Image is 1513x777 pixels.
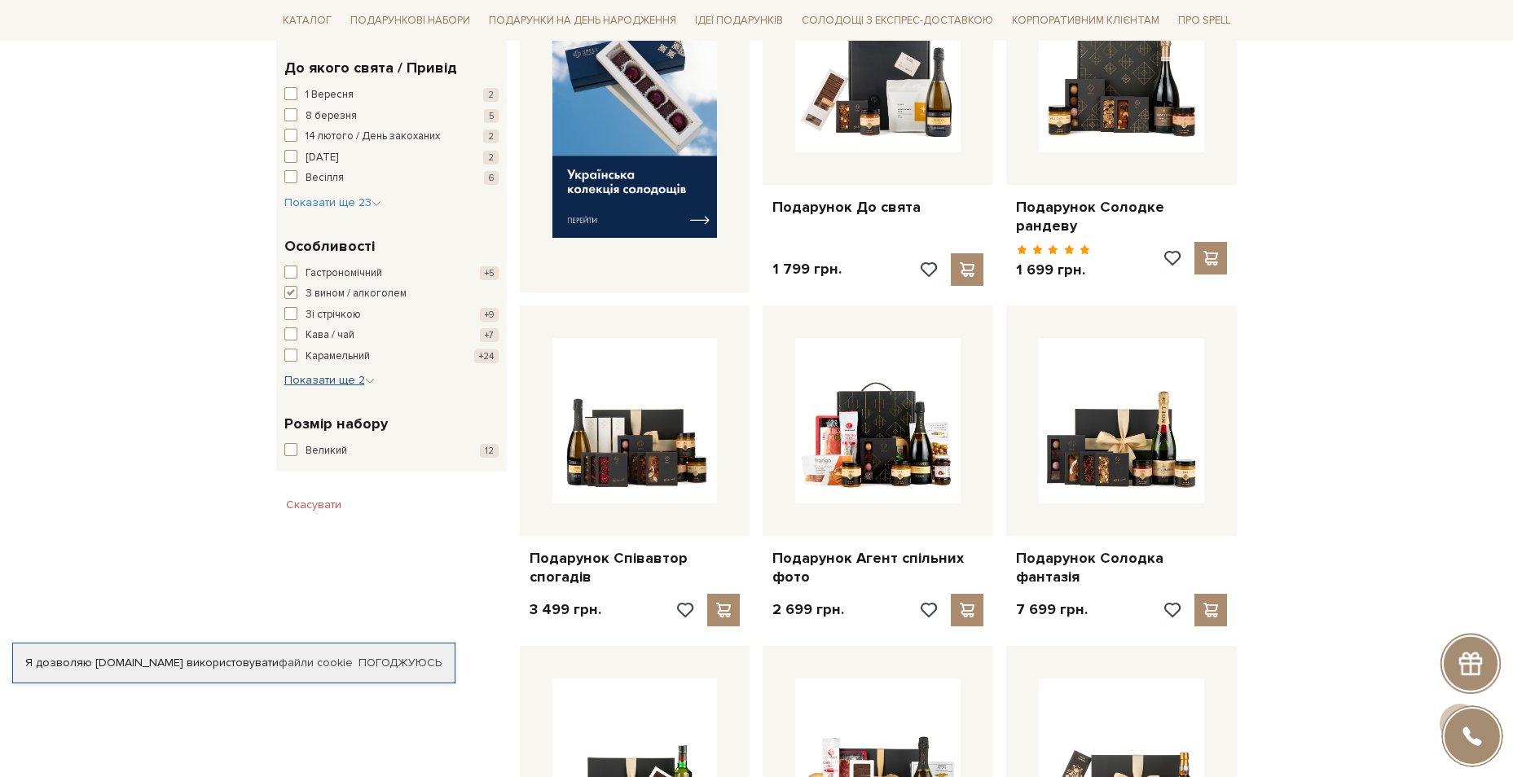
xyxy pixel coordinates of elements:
[530,549,741,587] a: Подарунок Співавтор спогадів
[688,8,789,33] span: Ідеї подарунків
[284,443,499,459] button: Великий 12
[358,656,442,670] a: Погоджуюсь
[306,286,407,302] span: З вином / алкоголем
[306,307,361,323] span: Зі стрічкою
[306,266,382,282] span: Гастрономічний
[1016,198,1227,236] a: Подарунок Солодке рандеву
[484,109,499,123] span: 5
[530,600,601,619] p: 3 499 грн.
[284,373,375,387] span: Показати ще 2
[1005,7,1166,34] a: Корпоративним клієнтам
[795,7,1000,34] a: Солодощі з експрес-доставкою
[1016,261,1090,279] p: 1 699 грн.
[306,443,347,459] span: Великий
[306,87,354,103] span: 1 Вересня
[483,151,499,165] span: 2
[1016,600,1088,619] p: 7 699 грн.
[480,266,499,280] span: +5
[482,8,683,33] span: Подарунки на День народження
[480,308,499,322] span: +9
[284,170,499,187] button: Весілля 6
[284,87,499,103] button: 1 Вересня 2
[276,8,338,33] span: Каталог
[772,600,844,619] p: 2 699 грн.
[284,266,499,282] button: Гастрономічний +5
[484,171,499,185] span: 6
[284,195,381,211] button: Показати ще 23
[279,656,353,669] a: файли cookie
[772,198,983,217] a: Подарунок До свята
[13,656,455,670] div: Я дозволяю [DOMAIN_NAME] використовувати
[772,260,842,279] p: 1 799 грн.
[284,307,499,323] button: Зі стрічкою +9
[284,195,381,209] span: Показати ще 23
[772,549,983,587] a: Подарунок Агент спільних фото
[480,444,499,458] span: 12
[284,129,499,145] button: 14 лютого / День закоханих 2
[284,413,388,435] span: Розмір набору
[306,349,370,365] span: Карамельний
[276,492,351,518] button: Скасувати
[483,88,499,102] span: 2
[306,150,338,166] span: [DATE]
[284,349,499,365] button: Карамельний +24
[284,108,499,125] button: 8 березня 5
[284,327,499,344] button: Кава / чай +7
[284,372,375,388] button: Показати ще 2
[284,57,457,79] span: До якого свята / Привід
[306,170,344,187] span: Весілля
[552,9,718,238] img: banner
[284,235,375,257] span: Особливості
[480,328,499,342] span: +7
[284,286,499,302] button: З вином / алкоголем
[306,108,357,125] span: 8 березня
[344,8,477,33] span: Подарункові набори
[306,327,354,344] span: Кава / чай
[1016,549,1227,587] a: Подарунок Солодка фантазія
[474,349,499,363] span: +24
[284,150,499,166] button: [DATE] 2
[1172,8,1237,33] span: Про Spell
[306,129,440,145] span: 14 лютого / День закоханих
[483,129,499,143] span: 2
